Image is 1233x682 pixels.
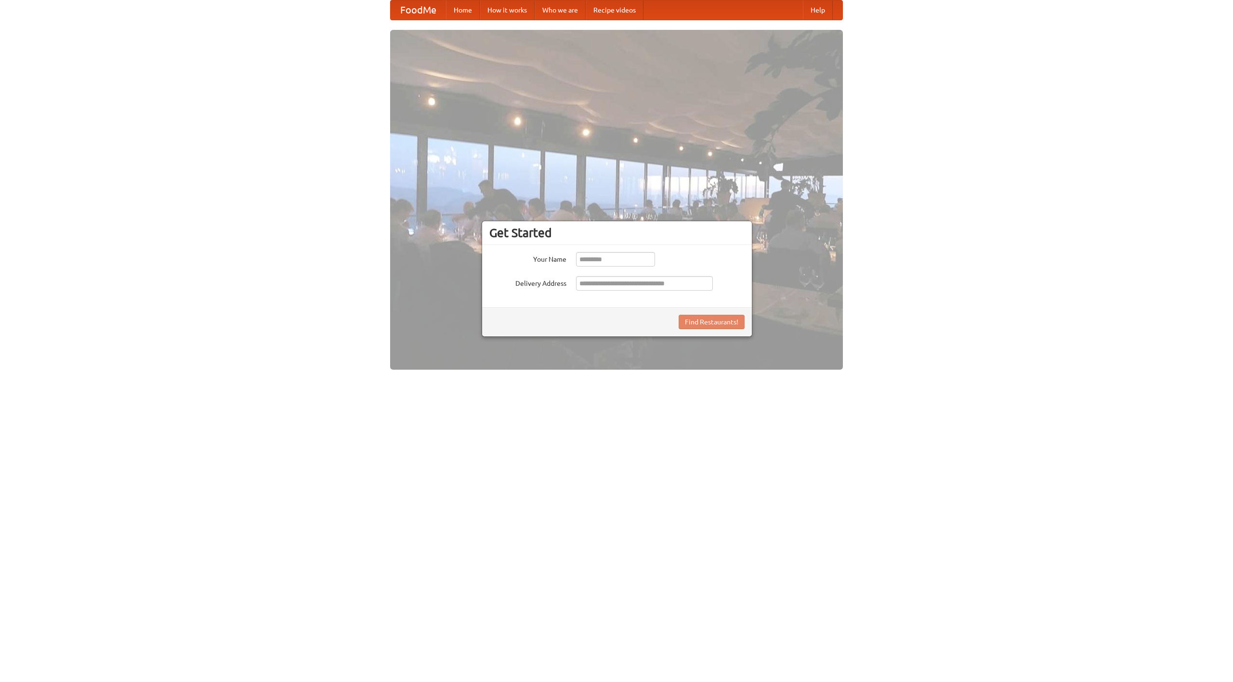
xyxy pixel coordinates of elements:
a: Help [803,0,833,20]
a: Recipe videos [586,0,643,20]
h3: Get Started [489,226,745,240]
a: FoodMe [391,0,446,20]
button: Find Restaurants! [679,315,745,329]
label: Your Name [489,252,566,264]
a: How it works [480,0,535,20]
a: Home [446,0,480,20]
label: Delivery Address [489,276,566,288]
a: Who we are [535,0,586,20]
